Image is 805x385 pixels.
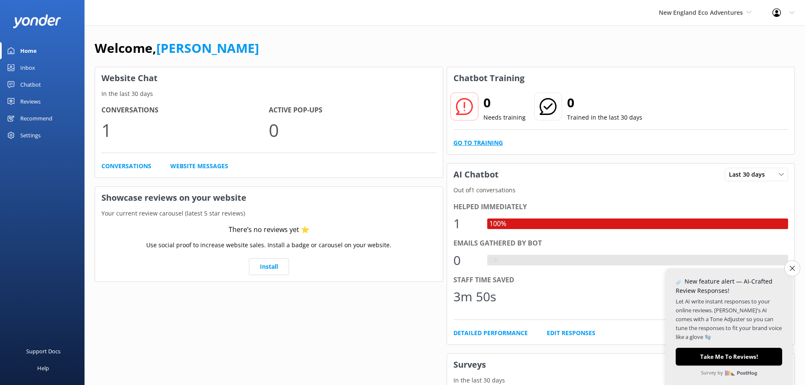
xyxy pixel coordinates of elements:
div: 0% [487,255,501,266]
p: Needs training [483,113,526,122]
div: Recommend [20,110,52,127]
h2: 0 [483,93,526,113]
div: Help [37,360,49,377]
p: In the last 30 days [447,376,795,385]
h3: Showcase reviews on your website [95,187,443,209]
div: 3m 50s [453,287,496,307]
div: Support Docs [26,343,60,360]
div: Reviews [20,93,41,110]
h3: Surveys [447,354,795,376]
p: In the last 30 days [95,89,443,98]
div: 1 [453,213,479,234]
p: Use social proof to increase website sales. Install a badge or carousel on your website. [146,240,391,250]
div: Staff time saved [453,275,789,286]
p: Trained in the last 30 days [567,113,642,122]
a: Detailed Performance [453,328,528,338]
span: Last 30 days [729,170,770,179]
span: New England Eco Adventures [659,8,743,16]
img: yonder-white-logo.png [13,14,61,28]
a: Go to Training [453,138,503,147]
h2: 0 [567,93,642,113]
div: Chatbot [20,76,41,93]
div: Inbox [20,59,35,76]
h3: AI Chatbot [447,164,505,186]
a: [PERSON_NAME] [156,39,259,57]
p: Your current review carousel (latest 5 star reviews) [95,209,443,218]
div: Helped immediately [453,202,789,213]
a: Conversations [101,161,151,171]
a: Edit Responses [547,328,595,338]
h3: Website Chat [95,67,443,89]
div: 100% [487,218,508,229]
a: Website Messages [170,161,228,171]
p: 0 [269,116,436,144]
h4: Conversations [101,105,269,116]
h4: Active Pop-ups [269,105,436,116]
div: Settings [20,127,41,144]
div: Home [20,42,37,59]
p: Out of 1 conversations [447,186,795,195]
h3: Chatbot Training [447,67,531,89]
div: 0 [453,250,479,270]
div: Emails gathered by bot [453,238,789,249]
h1: Welcome, [95,38,259,58]
a: Install [249,258,289,275]
p: 1 [101,116,269,144]
div: There’s no reviews yet ⭐ [229,224,309,235]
